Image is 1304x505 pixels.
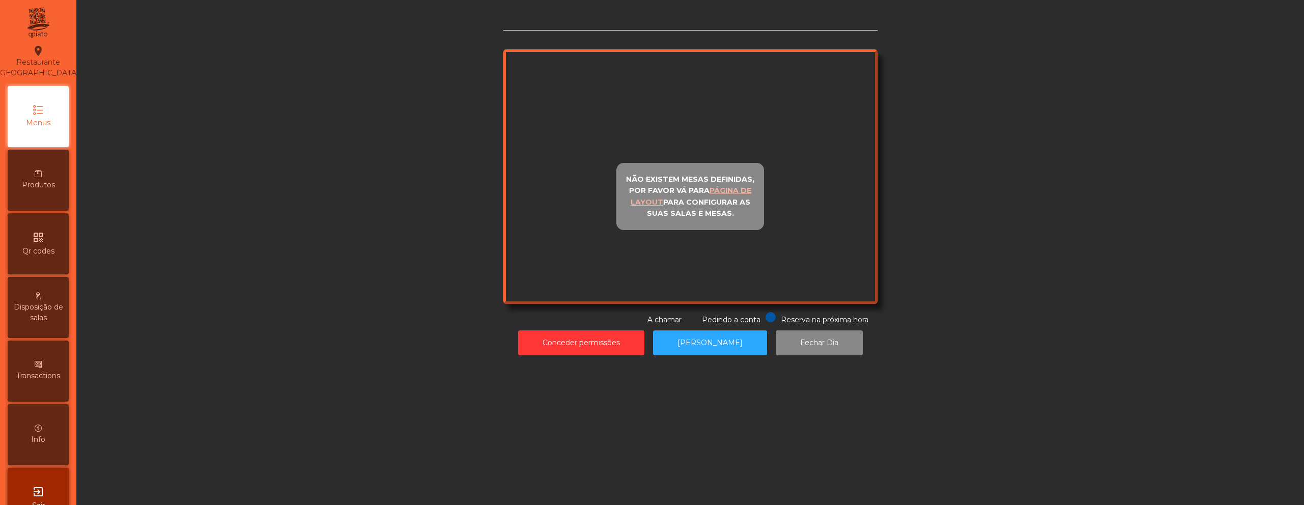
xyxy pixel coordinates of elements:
[647,315,682,324] span: A chamar
[621,174,759,219] p: Não existem mesas definidas, por favor vá para para configurar as suas salas e mesas.
[26,118,50,128] span: Menus
[16,371,60,381] span: Transactions
[653,330,767,355] button: [PERSON_NAME]
[518,330,644,355] button: Conceder permissões
[22,180,55,190] span: Produtos
[776,330,863,355] button: Fechar Dia
[32,486,44,498] i: exit_to_app
[32,45,44,57] i: location_on
[781,315,868,324] span: Reserva na próxima hora
[702,315,760,324] span: Pedindo a conta
[631,186,752,207] u: página de layout
[32,231,44,243] i: qr_code
[31,434,45,445] span: Info
[10,302,66,323] span: Disposição de salas
[25,5,50,41] img: qpiato
[22,246,55,257] span: Qr codes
